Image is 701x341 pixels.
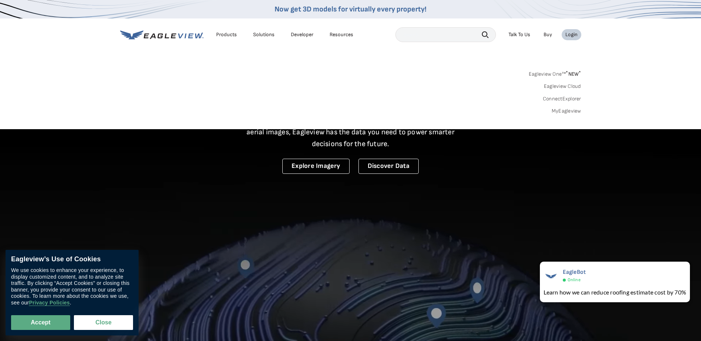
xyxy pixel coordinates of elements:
[358,159,419,174] a: Discover Data
[544,31,552,38] a: Buy
[11,255,133,263] div: Eagleview’s Use of Cookies
[563,269,586,276] span: EagleBot
[395,27,496,42] input: Search
[544,269,558,283] img: EagleBot
[544,288,686,297] div: Learn how we can reduce roofing estimate cost by 70%
[543,96,581,102] a: ConnectExplorer
[216,31,237,38] div: Products
[544,83,581,90] a: Eagleview Cloud
[565,31,578,38] div: Login
[552,108,581,114] a: MyEagleview
[566,71,581,77] span: NEW
[253,31,275,38] div: Solutions
[11,267,133,306] div: We use cookies to enhance your experience, to display customized content, and to analyze site tra...
[291,31,313,38] a: Developer
[568,277,581,283] span: Online
[330,31,353,38] div: Resources
[74,315,133,330] button: Close
[508,31,530,38] div: Talk To Us
[275,5,426,14] a: Now get 3D models for virtually every property!
[238,114,464,150] p: A new era starts here. Built on more than 3.5 billion high-resolution aerial images, Eagleview ha...
[529,69,581,77] a: Eagleview One™*NEW*
[282,159,350,174] a: Explore Imagery
[29,300,69,306] a: Privacy Policies
[11,315,70,330] button: Accept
